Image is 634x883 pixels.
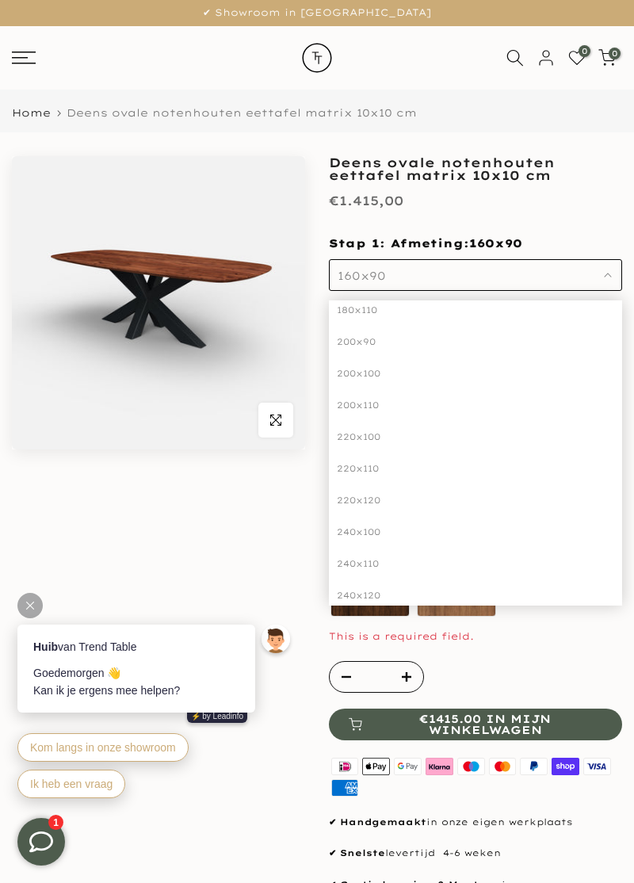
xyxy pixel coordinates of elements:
[2,802,81,881] iframe: toggle-frame
[289,26,345,90] img: trend-table
[518,756,550,778] img: paypal
[329,389,622,421] div: 200x110
[423,756,455,778] img: klarna
[329,484,622,516] div: 220x120
[329,516,622,548] div: 240x100
[487,756,518,778] img: master
[392,756,424,778] img: google pay
[568,49,586,67] a: 0
[20,4,614,21] p: ✔ Showroom in [GEOGRAPHIC_DATA]
[329,326,622,357] div: 200x90
[329,756,361,778] img: ideal
[329,778,361,799] img: american express
[329,628,622,645] div: This is a required field.
[12,108,51,118] a: Home
[579,45,590,57] span: 0
[329,236,522,250] span: Stap 1: Afmeting:
[329,357,622,389] div: 200x100
[329,815,622,831] p: in onze eigen werkplaats
[329,548,622,579] div: 240x110
[598,49,616,67] a: 0
[361,756,392,778] img: apple pay
[329,579,622,611] div: 240x120
[329,189,403,212] div: €1.415,00
[329,421,622,453] div: 220x100
[550,756,582,778] img: shopify pay
[67,106,417,119] span: Deens ovale notenhouten eettafel matrix 10x10 cm
[329,259,622,291] button: 160x90
[455,756,487,778] img: maestro
[329,156,622,182] h1: Deens ovale notenhouten eettafel matrix 10x10 cm
[329,847,336,858] strong: ✔
[329,846,622,862] p: levertijd 4-6 weken
[609,48,621,59] span: 0
[469,236,522,252] span: 160x90
[338,269,386,283] span: 160x90
[329,816,336,828] strong: ✔
[329,294,622,326] div: 180x110
[340,816,426,828] strong: Handgemaakt
[582,756,613,778] img: visa
[2,547,311,818] iframe: bot-iframe
[340,847,385,858] strong: Snelste
[329,453,622,484] div: 220x110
